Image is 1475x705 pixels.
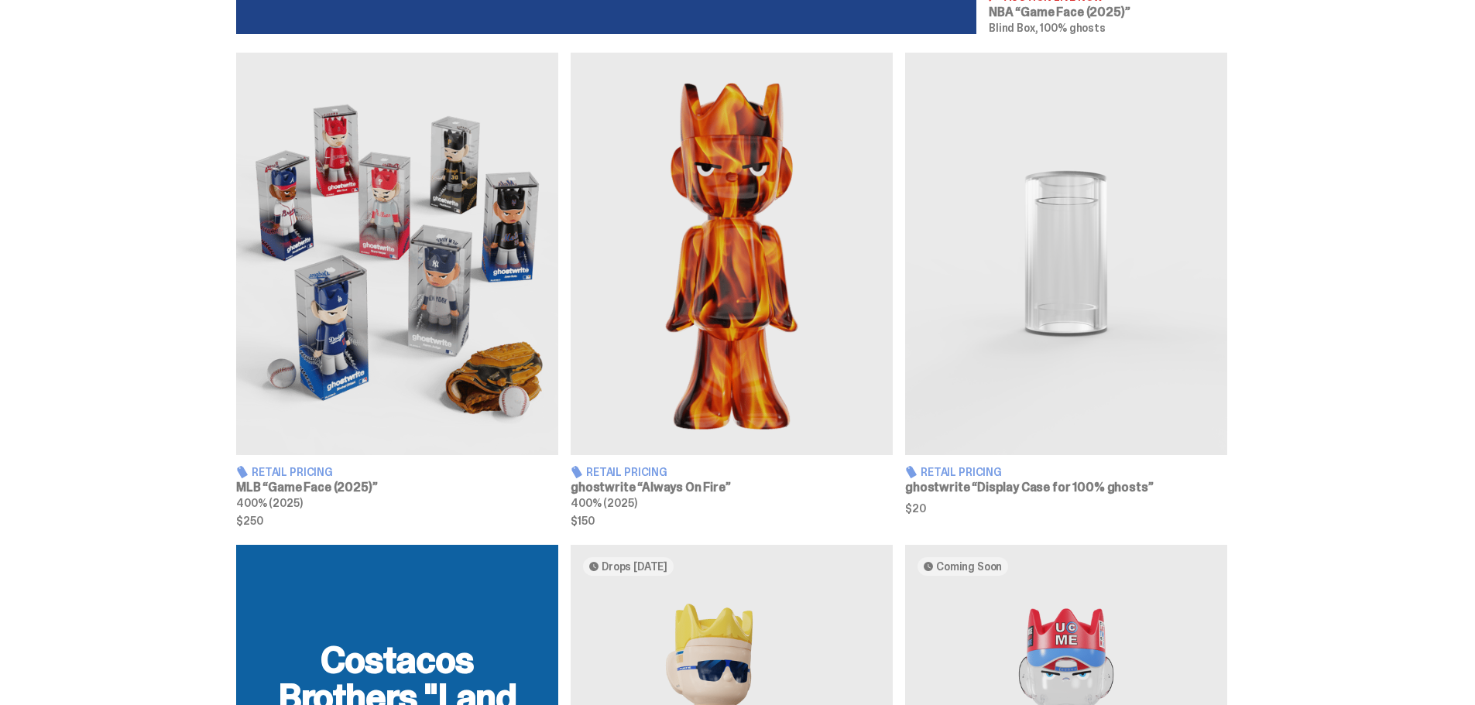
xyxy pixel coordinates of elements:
img: Always On Fire [571,53,893,455]
span: $250 [236,515,558,526]
a: Display Case for 100% ghosts Retail Pricing [905,53,1227,525]
span: 100% ghosts [1040,21,1105,35]
span: 400% (2025) [236,496,302,510]
h3: ghostwrite “Display Case for 100% ghosts” [905,481,1227,494]
span: $150 [571,515,893,526]
h3: ghostwrite “Always On Fire” [571,481,893,494]
a: Always On Fire Retail Pricing [571,53,893,525]
span: Coming Soon [936,560,1002,573]
a: Game Face (2025) Retail Pricing [236,53,558,525]
span: Retail Pricing [921,467,1002,477]
span: 400% (2025) [571,496,636,510]
span: Retail Pricing [252,467,333,477]
img: Display Case for 100% ghosts [905,53,1227,455]
span: Blind Box, [989,21,1038,35]
img: Game Face (2025) [236,53,558,455]
span: $20 [905,503,1227,514]
h3: MLB “Game Face (2025)” [236,481,558,494]
h3: NBA “Game Face (2025)” [989,6,1227,19]
span: Retail Pricing [586,467,667,477]
span: Drops [DATE] [602,560,667,573]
